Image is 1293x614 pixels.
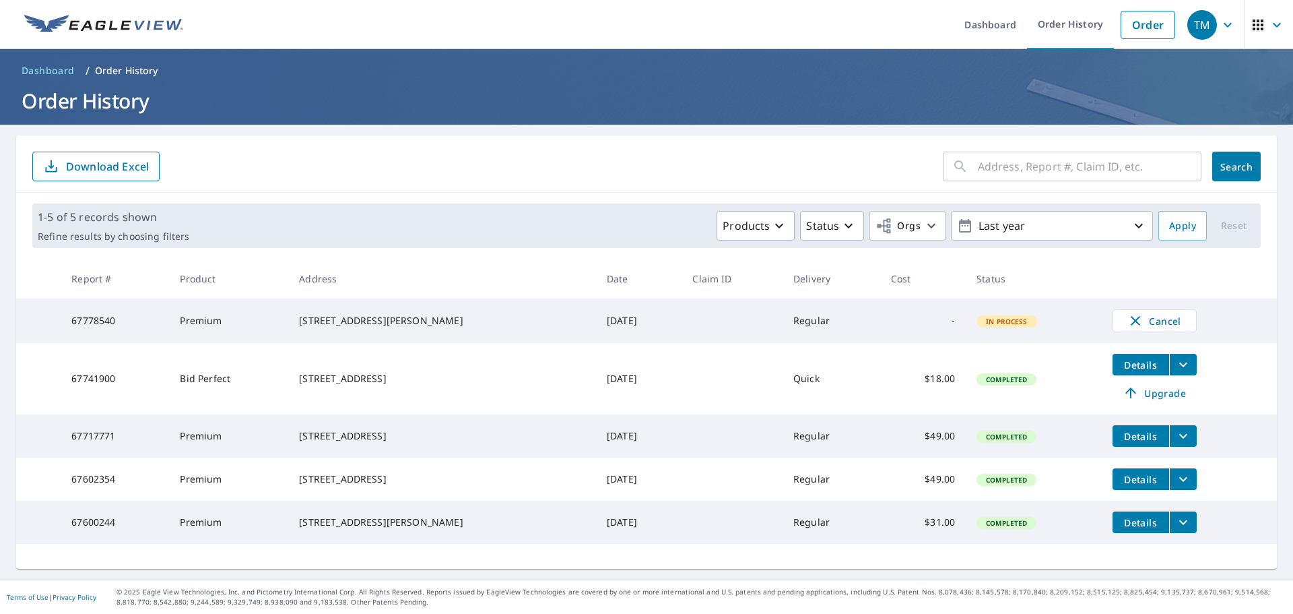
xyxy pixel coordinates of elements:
[32,152,160,181] button: Download Excel
[16,60,80,82] a: Dashboard
[288,259,596,299] th: Address
[1121,473,1161,486] span: Details
[7,592,48,602] a: Terms of Use
[978,375,1035,384] span: Completed
[299,472,585,486] div: [STREET_ADDRESS]
[299,314,585,328] div: [STREET_ADDRESS][PERSON_NAME]
[22,64,75,78] span: Dashboard
[61,458,169,501] td: 67602354
[880,458,966,501] td: $49.00
[783,458,880,501] td: Regular
[1169,425,1197,447] button: filesDropdownBtn-67717771
[880,343,966,415] td: $18.00
[169,343,288,415] td: Bid Perfect
[169,259,288,299] th: Product
[1158,211,1207,241] button: Apply
[38,209,189,225] p: 1-5 of 5 records shown
[169,299,288,343] td: Premium
[169,458,288,501] td: Premium
[783,415,880,458] td: Regular
[1113,354,1169,375] button: detailsBtn-67741900
[978,148,1201,185] input: Address, Report #, Claim ID, etc.
[1113,512,1169,533] button: detailsBtn-67600244
[24,15,183,35] img: EV Logo
[66,159,149,174] p: Download Excel
[1113,425,1169,447] button: detailsBtn-67717771
[169,501,288,544] td: Premium
[53,592,96,602] a: Privacy Policy
[117,587,1286,607] p: © 2025 Eagle View Technologies, Inc. and Pictometry International Corp. All Rights Reserved. Repo...
[86,63,90,79] li: /
[61,415,169,458] td: 67717771
[723,218,770,234] p: Products
[1187,10,1217,40] div: TM
[1169,512,1197,533] button: filesDropdownBtn-67600244
[1121,385,1189,401] span: Upgrade
[299,429,585,443] div: [STREET_ADDRESS]
[783,501,880,544] td: Regular
[875,218,921,235] span: Orgs
[1212,152,1261,181] button: Search
[1113,468,1169,490] button: detailsBtn-67602354
[61,259,169,299] th: Report #
[1223,160,1250,173] span: Search
[596,501,682,544] td: [DATE]
[7,593,96,601] p: |
[61,299,169,343] td: 67778540
[1121,359,1161,371] span: Details
[880,501,966,544] td: $31.00
[973,214,1131,238] p: Last year
[299,372,585,386] div: [STREET_ADDRESS]
[880,415,966,458] td: $49.00
[16,60,1277,82] nav: breadcrumb
[1169,354,1197,375] button: filesDropdownBtn-67741900
[978,518,1035,528] span: Completed
[169,415,288,458] td: Premium
[1113,309,1197,332] button: Cancel
[596,415,682,458] td: [DATE]
[978,317,1036,326] span: In Process
[596,458,682,501] td: [DATE]
[596,299,682,343] td: [DATE]
[61,501,169,544] td: 67600244
[978,475,1035,485] span: Completed
[783,299,880,343] td: Regular
[61,343,169,415] td: 67741900
[1169,218,1196,235] span: Apply
[1121,430,1161,443] span: Details
[16,87,1277,115] h1: Order History
[1121,516,1161,529] span: Details
[596,343,682,415] td: [DATE]
[1169,468,1197,490] button: filesDropdownBtn-67602354
[951,211,1153,241] button: Last year
[880,259,966,299] th: Cost
[966,259,1101,299] th: Status
[978,432,1035,441] span: Completed
[800,211,864,241] button: Status
[783,259,880,299] th: Delivery
[682,259,783,299] th: Claim ID
[1121,11,1175,39] a: Order
[1127,313,1183,329] span: Cancel
[299,516,585,529] div: [STREET_ADDRESS][PERSON_NAME]
[1113,382,1197,404] a: Upgrade
[869,211,946,241] button: Orgs
[95,64,158,78] p: Order History
[783,343,880,415] td: Quick
[880,299,966,343] td: -
[806,218,839,234] p: Status
[596,259,682,299] th: Date
[38,231,189,243] p: Refine results by choosing filters
[717,211,795,241] button: Products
